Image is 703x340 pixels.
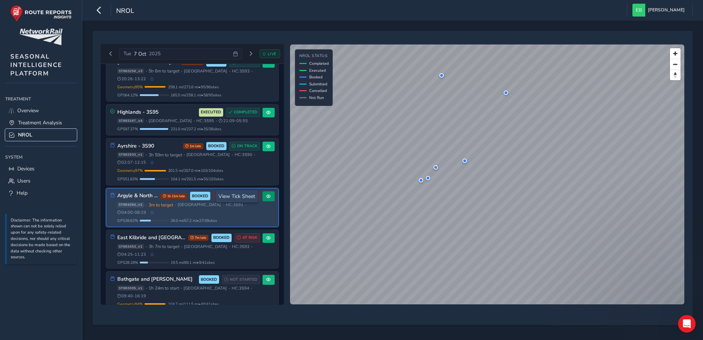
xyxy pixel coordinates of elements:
span: • [223,203,224,207]
span: ST883335_v1 [117,286,144,291]
span: 104.7 mi / 111.5 mi • 40 / 41 sites [168,301,219,307]
button: Zoom out [670,59,681,70]
a: Devices [5,163,77,175]
span: 1h 11m late [161,193,187,199]
span: [GEOGRAPHIC_DATA] [183,286,227,291]
span: BOOKED [213,235,229,241]
span: 7m late [188,235,208,241]
span: GPS 64.12 % [117,92,138,98]
span: • [181,245,182,249]
span: 19.5 mi / 69.1 mi • 9 / 41 sites [171,260,215,265]
span: Cancelled [309,88,327,93]
h3: Argyle & North Electrics - 3S91 AM [117,193,158,199]
span: NROL [18,131,32,138]
a: Overview [5,105,77,117]
span: Not Run [309,95,324,100]
span: 258.1 mi / 272.6 mi • 95 / 96 sites [168,84,219,90]
span: AT RISK [242,235,257,241]
span: Users [17,177,31,184]
a: Treatment Analysis [5,117,77,129]
span: • [175,203,176,207]
span: Completed [309,61,329,66]
span: • [251,286,252,290]
span: GPS 28.18 % [117,260,138,265]
span: 02:07 - 12:15 [117,160,146,165]
span: Geometry 95 % [117,84,143,90]
button: Zoom in [670,48,681,59]
span: 04:00 - 08:19 [117,210,146,215]
span: 7 Oct [134,50,146,57]
span: 104.1 mi / 201.5 mi • 55 / 103 sites [171,176,224,182]
span: • [146,69,147,73]
span: • [183,153,185,157]
h3: East Kilbride and [GEOGRAPHIC_DATA] [117,235,186,241]
div: Treatment [5,93,77,105]
span: • [146,245,147,249]
span: LIVE [268,51,276,57]
p: Disclaimer: The information shown can not be solely relied upon for any safety-related decisions,... [11,217,73,261]
span: SEASONAL INTELLIGENCE PLATFORM [10,52,62,78]
span: Help [17,190,28,196]
img: customer logo [19,29,63,45]
span: [GEOGRAPHIC_DATA] [186,152,230,157]
h4: NROL Status [299,54,329,59]
a: NROL [5,129,77,141]
span: • [146,119,147,123]
span: 1h 24m to start [149,285,179,291]
span: [GEOGRAPHIC_DATA] [178,202,221,208]
span: HC: 3S90 [235,152,252,157]
button: Next day [245,49,257,59]
span: 04:25 - 11:23 [117,252,146,257]
span: • [193,119,195,123]
span: • [181,69,182,73]
span: • [146,286,147,290]
span: • [146,153,147,157]
iframe: Intercom live chat [678,315,696,333]
span: HC: 3S93 [232,68,250,74]
span: 165.5 mi / 258.1 mi • 58 / 95 sites [171,92,221,98]
span: [PERSON_NAME] [648,4,685,17]
span: Geometry 97 % [117,168,143,173]
span: BOOKED [208,143,224,149]
span: GPS 38.62 % [117,218,138,223]
span: • [146,203,147,207]
span: 21:09 - 05:55 [219,118,248,124]
button: Previous day [105,49,117,59]
span: Tue [124,50,131,57]
span: Overview [17,107,39,114]
span: BEHIND SCHEDULE [221,193,257,199]
span: • [251,245,253,249]
span: HC: 3S95 [196,118,214,124]
span: GPS 51.63 % [117,176,138,182]
canvas: Map [290,45,684,304]
span: 3m to target [149,202,173,208]
span: Devices [17,165,35,172]
span: Treatment Analysis [18,119,62,126]
span: HC: 3S91 [226,202,243,208]
span: • [229,245,231,249]
span: 09:40 - 16:19 [117,293,146,299]
span: 201.5 mi / 207.0 mi • 103 / 104 sites [168,168,223,173]
span: ST883453_v1 [117,244,144,249]
span: • [181,286,182,290]
span: • [229,69,231,73]
span: GPS 97.37 % [117,126,138,132]
span: ST884284_v1 [117,202,144,208]
div: System [5,152,77,163]
span: • [229,286,230,290]
span: [GEOGRAPHIC_DATA] [149,118,192,124]
span: 26.0 mi / 67.2 mi • 27 / 39 sites [171,218,217,223]
span: ST882933_v1 [117,152,144,157]
span: EXECUTED [201,109,221,115]
span: [GEOGRAPHIC_DATA] [184,68,227,74]
span: 3h 59m to target [149,152,182,158]
span: • [232,153,233,157]
h3: Ayrshire - 3S90 [117,143,181,149]
button: [PERSON_NAME] [632,4,687,17]
span: Booked [309,74,322,80]
span: Submitted [309,81,327,87]
img: rr logo [10,5,72,22]
span: ST883258_v3 [117,68,144,74]
span: 231.0 mi / 237.2 mi • 35 / 36 sites [171,126,221,132]
span: • [251,69,253,73]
